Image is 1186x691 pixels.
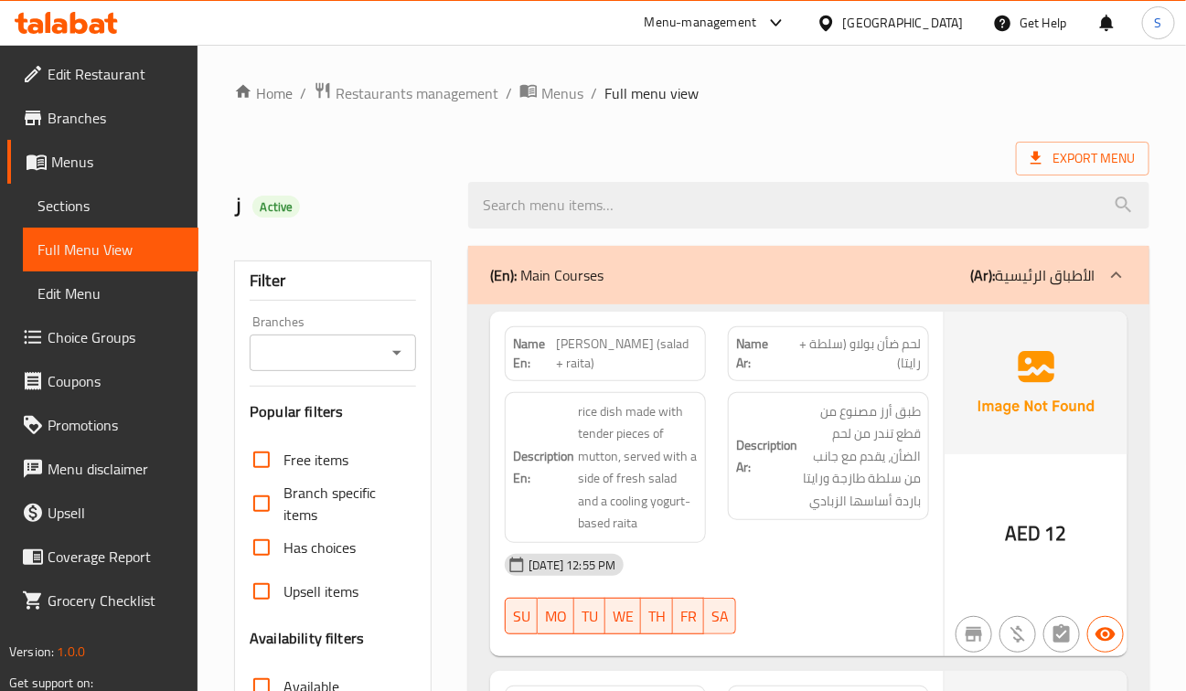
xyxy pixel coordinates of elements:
span: SU [513,603,530,630]
li: / [300,82,306,104]
li: / [506,82,512,104]
span: Choice Groups [48,326,184,348]
nav: breadcrumb [234,81,1149,105]
span: Upsell items [283,580,358,602]
span: Active [252,198,300,216]
button: TU [574,598,605,634]
span: MO [545,603,567,630]
b: (En): [490,261,517,289]
li: / [591,82,597,104]
button: Available [1087,616,1124,653]
span: WE [613,603,634,630]
a: Promotions [7,403,198,447]
a: Sections [23,184,198,228]
strong: Name En: [513,335,556,373]
span: Version: [9,640,54,664]
button: Purchased item [999,616,1036,653]
span: Has choices [283,537,356,558]
span: TH [648,603,666,630]
span: Restaurants management [336,82,498,104]
a: Menu disclaimer [7,447,198,491]
span: TU [582,603,598,630]
span: Upsell [48,502,184,524]
span: Full menu view [604,82,699,104]
span: Export Menu [1031,147,1135,170]
div: Menu-management [645,12,757,34]
button: MO [538,598,574,634]
h2: ز [234,191,446,218]
button: FR [673,598,704,634]
span: Menu disclaimer [48,458,184,480]
a: Menus [519,81,583,105]
span: SA [711,603,729,630]
div: Filter [250,261,416,301]
input: search [468,182,1149,229]
button: Open [384,340,410,366]
button: SU [505,598,538,634]
h3: Availability filters [250,628,364,649]
span: Coverage Report [48,546,184,568]
span: FR [680,603,697,630]
a: Full Menu View [23,228,198,271]
strong: Description En: [513,445,574,490]
span: Full Menu View [37,239,184,260]
span: طبق أرز مصنوع من قطع تندر من لحم الضأن، يقدم مع جانب من سلطة طازجة ورايتا باردة أساسها الزبادي [801,400,921,513]
span: 12 [1045,516,1067,551]
span: [DATE] 12:55 PM [521,557,623,574]
div: (En): Main Courses(Ar):الأطباق الرئيسية [468,246,1149,304]
img: Ae5nvW7+0k+MAAAAAElFTkSuQmCC [945,312,1127,454]
span: Edit Menu [37,282,184,304]
button: SA [704,598,736,634]
a: Edit Menu [23,271,198,315]
div: [GEOGRAPHIC_DATA] [843,13,964,33]
span: [PERSON_NAME] (salad + raita) [556,335,698,373]
span: rice dish made with tender pieces of mutton, served with a side of fresh salad and a cooling yogu... [578,400,698,535]
span: Promotions [48,414,184,436]
span: Grocery Checklist [48,590,184,611]
button: Not branch specific item [956,616,992,653]
span: Edit Restaurant [48,63,184,85]
span: Export Menu [1016,142,1149,175]
span: Sections [37,195,184,217]
a: Upsell [7,491,198,535]
span: Branches [48,107,184,129]
strong: Name Ar: [736,335,782,373]
p: Main Courses [490,264,604,286]
a: Edit Restaurant [7,52,198,96]
button: Not has choices [1043,616,1080,653]
a: Restaurants management [314,81,498,105]
a: Menus [7,140,198,184]
a: Home [234,82,293,104]
strong: Description Ar: [736,434,797,479]
h3: Popular filters [250,401,416,422]
a: Grocery Checklist [7,579,198,622]
div: Active [252,196,300,218]
span: Coupons [48,370,184,392]
a: Branches [7,96,198,140]
a: Choice Groups [7,315,198,359]
button: TH [641,598,673,634]
button: WE [605,598,641,634]
a: Coverage Report [7,535,198,579]
span: S [1155,13,1162,33]
b: (Ar): [970,261,995,289]
span: AED [1005,516,1041,551]
span: Menus [541,82,583,104]
span: لحم ضأن بولاو (سلطة + رايتا) [783,335,921,373]
span: 1.0.0 [57,640,85,664]
a: Coupons [7,359,198,403]
span: Menus [51,151,184,173]
span: Free items [283,449,348,471]
span: Branch specific items [283,482,401,526]
p: الأطباق الرئيسية [970,264,1095,286]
